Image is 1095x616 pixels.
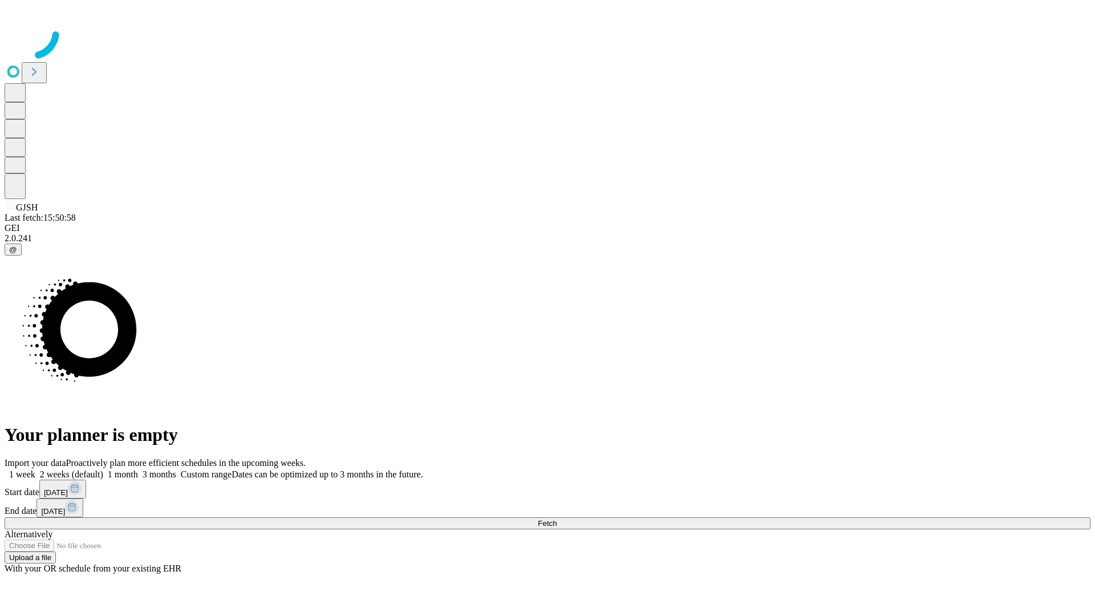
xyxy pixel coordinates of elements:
[5,458,66,468] span: Import your data
[40,469,103,479] span: 2 weeks (default)
[5,233,1090,244] div: 2.0.241
[44,488,68,497] span: [DATE]
[5,552,56,564] button: Upload a file
[232,469,423,479] span: Dates can be optimized up to 3 months in the future.
[36,499,83,517] button: [DATE]
[5,223,1090,233] div: GEI
[5,529,52,539] span: Alternatively
[9,469,35,479] span: 1 week
[538,519,557,528] span: Fetch
[5,480,1090,499] div: Start date
[143,469,176,479] span: 3 months
[5,517,1090,529] button: Fetch
[108,469,138,479] span: 1 month
[181,469,232,479] span: Custom range
[41,507,65,516] span: [DATE]
[16,202,38,212] span: GJSH
[66,458,306,468] span: Proactively plan more efficient schedules in the upcoming weeks.
[5,424,1090,445] h1: Your planner is empty
[5,213,76,222] span: Last fetch: 15:50:58
[5,244,22,256] button: @
[39,480,86,499] button: [DATE]
[5,499,1090,517] div: End date
[9,245,17,254] span: @
[5,564,181,573] span: With your OR schedule from your existing EHR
